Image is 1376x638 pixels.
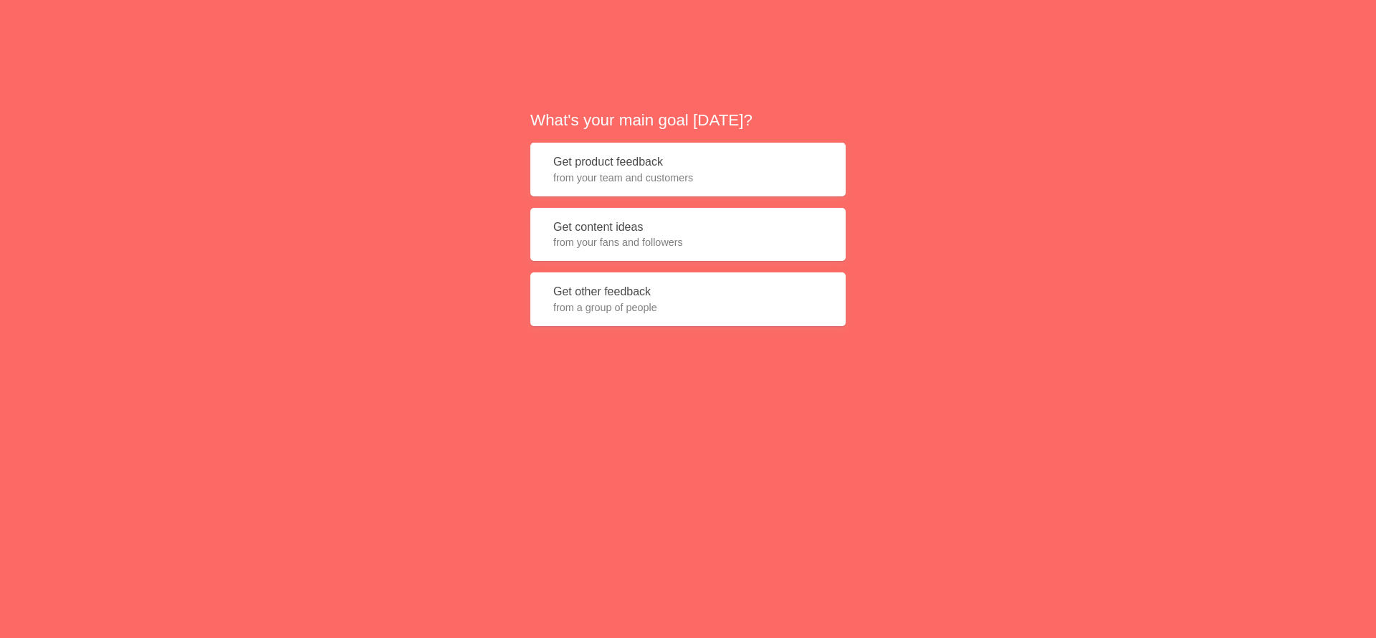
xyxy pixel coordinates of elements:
span: from your team and customers [553,171,823,185]
span: from your fans and followers [553,235,823,249]
button: Get product feedbackfrom your team and customers [530,143,846,196]
h2: What's your main goal [DATE]? [530,109,846,131]
span: from a group of people [553,300,823,315]
button: Get content ideasfrom your fans and followers [530,208,846,262]
button: Get other feedbackfrom a group of people [530,272,846,326]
